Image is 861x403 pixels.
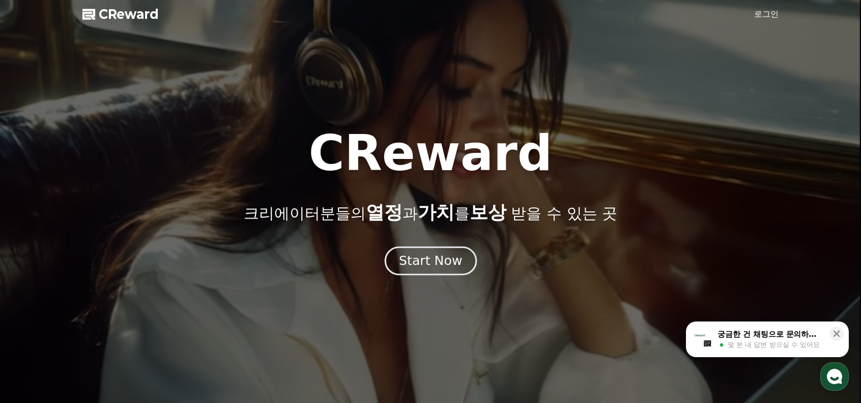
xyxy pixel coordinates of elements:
[244,202,617,223] p: 크리에이터분들의 과 를 받을 수 있는 곳
[754,8,779,20] a: 로그인
[131,318,195,344] a: 설정
[3,318,67,344] a: 홈
[366,202,403,223] span: 열정
[157,334,169,342] span: 설정
[93,334,105,342] span: 대화
[99,6,159,22] span: CReward
[82,6,159,22] a: CReward
[32,334,38,342] span: 홈
[418,202,454,223] span: 가치
[308,129,552,178] h1: CReward
[470,202,506,223] span: 보상
[387,257,475,267] a: Start Now
[67,318,131,344] a: 대화
[384,246,476,275] button: Start Now
[399,252,462,270] div: Start Now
